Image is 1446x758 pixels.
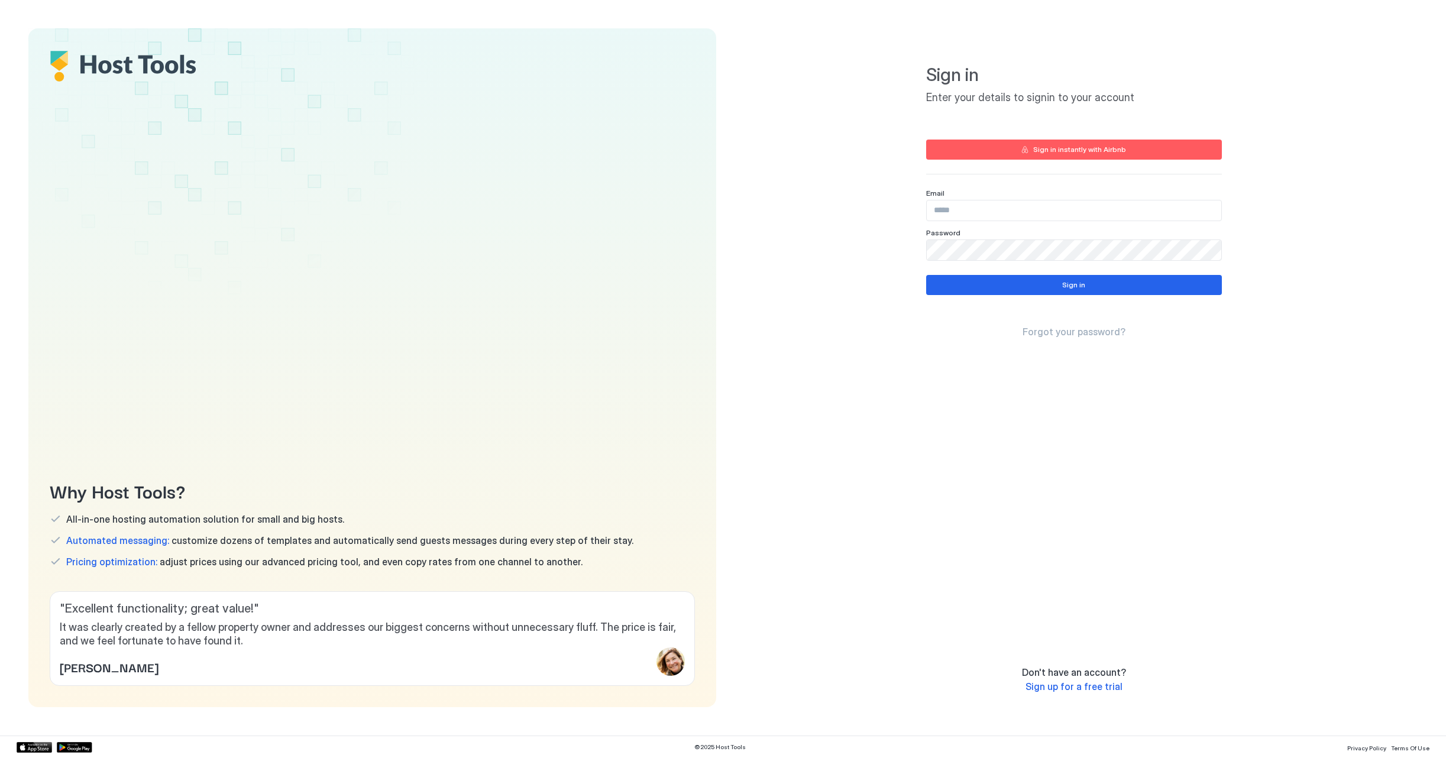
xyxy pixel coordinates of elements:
span: Sign in [926,64,1222,86]
span: Don't have an account? [1022,666,1126,678]
span: adjust prices using our advanced pricing tool, and even copy rates from one channel to another. [66,556,583,568]
span: Privacy Policy [1347,744,1386,751]
span: customize dozens of templates and automatically send guests messages during every step of their s... [66,535,633,546]
span: Terms Of Use [1391,744,1429,751]
span: Automated messaging: [66,535,169,546]
span: Pricing optimization: [66,556,157,568]
a: Google Play Store [57,742,92,753]
span: © 2025 Host Tools [694,743,746,751]
div: profile [656,647,685,676]
button: Sign in [926,275,1222,295]
input: Input Field [927,200,1221,221]
button: Sign in instantly with Airbnb [926,140,1222,160]
span: Sign up for a free trial [1026,681,1122,692]
div: Sign in [1062,280,1085,290]
a: Privacy Policy [1347,741,1386,753]
span: Email [926,189,944,197]
span: It was clearly created by a fellow property owner and addresses our biggest concerns without unne... [60,621,685,647]
span: Why Host Tools? [50,477,695,504]
span: Password [926,228,960,237]
span: Enter your details to signin to your account [926,91,1222,105]
input: Input Field [927,240,1221,260]
span: [PERSON_NAME] [60,658,158,676]
a: App Store [17,742,52,753]
div: Sign in instantly with Airbnb [1033,144,1126,155]
span: All-in-one hosting automation solution for small and big hosts. [66,513,344,525]
span: " Excellent functionality; great value! " [60,601,685,616]
a: Terms Of Use [1391,741,1429,753]
a: Forgot your password? [1023,326,1125,338]
a: Sign up for a free trial [1026,681,1122,693]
